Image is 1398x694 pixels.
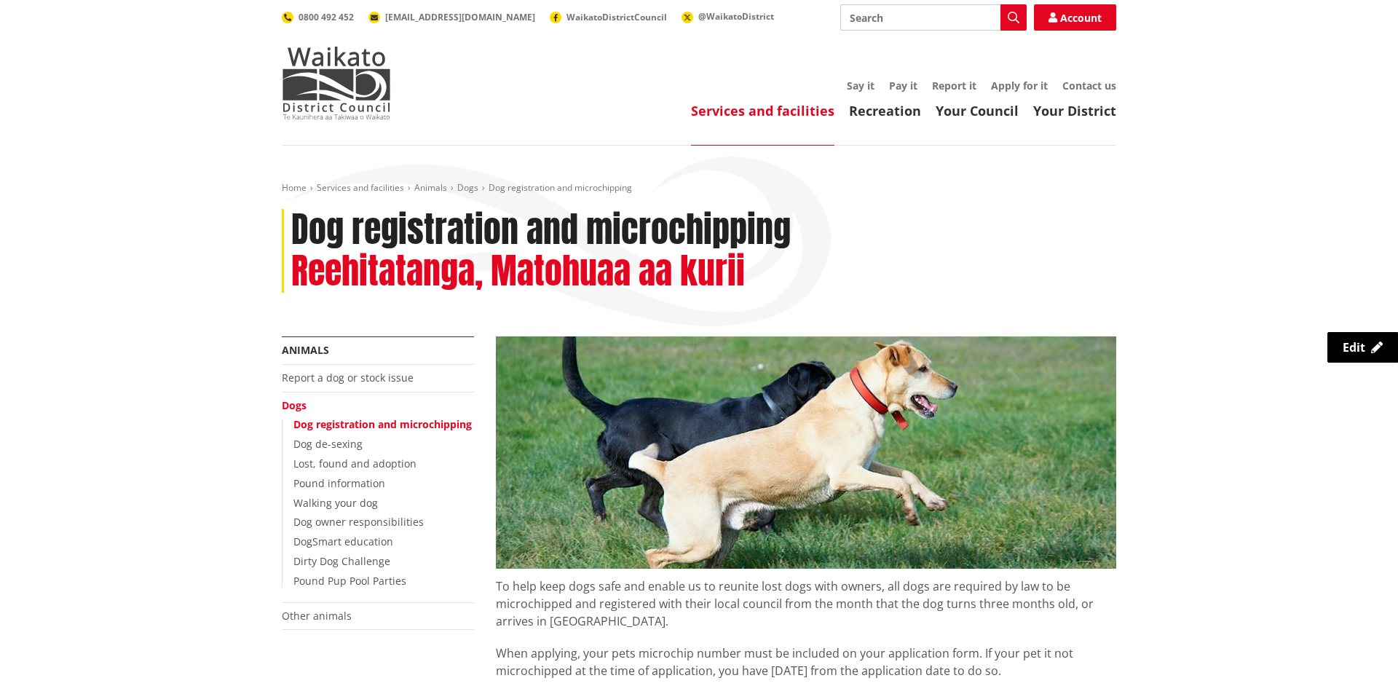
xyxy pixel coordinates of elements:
img: Waikato District Council - Te Kaunihera aa Takiwaa o Waikato [282,47,391,119]
a: Dog registration and microchipping [293,417,472,431]
a: Pound Pup Pool Parties [293,574,406,588]
input: Search input [840,4,1027,31]
a: Services and facilities [317,181,404,194]
a: Apply for it [991,79,1048,92]
a: Edit [1327,332,1398,363]
span: 0800 492 452 [299,11,354,23]
a: 0800 492 452 [282,11,354,23]
span: WaikatoDistrictCouncil [566,11,667,23]
a: Your Council [936,102,1019,119]
a: Report a dog or stock issue [282,371,414,385]
a: [EMAIL_ADDRESS][DOMAIN_NAME] [368,11,535,23]
a: Walking your dog [293,496,378,510]
a: Your District [1033,102,1116,119]
a: Dogs [457,181,478,194]
a: Dog owner responsibilities [293,515,424,529]
a: Lost, found and adoption [293,457,416,470]
span: Edit [1343,339,1365,355]
a: Account [1034,4,1116,31]
a: Dog de-sexing [293,437,363,451]
a: Say it [847,79,874,92]
p: To help keep dogs safe and enable us to reunite lost dogs with owners, all dogs are required by l... [496,569,1116,630]
a: DogSmart education [293,535,393,548]
img: Register your dog [496,336,1116,569]
a: Animals [414,181,447,194]
a: Report it [932,79,976,92]
a: Animals [282,343,329,357]
a: WaikatoDistrictCouncil [550,11,667,23]
a: Home [282,181,307,194]
a: Dirty Dog Challenge [293,554,390,568]
h1: Dog registration and microchipping [291,209,791,251]
a: Other animals [282,609,352,623]
a: Pay it [889,79,917,92]
h2: Reehitatanga, Matohuaa aa kurii [291,251,745,293]
span: [EMAIL_ADDRESS][DOMAIN_NAME] [385,11,535,23]
a: Pound information [293,476,385,490]
nav: breadcrumb [282,182,1116,194]
a: @WaikatoDistrict [682,10,774,23]
a: Contact us [1062,79,1116,92]
span: @WaikatoDistrict [698,10,774,23]
a: Dogs [282,398,307,412]
a: Recreation [849,102,921,119]
span: Dog registration and microchipping [489,181,632,194]
a: Services and facilities [691,102,834,119]
p: When applying, your pets microchip number must be included on your application form. If your pet ... [496,644,1116,679]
